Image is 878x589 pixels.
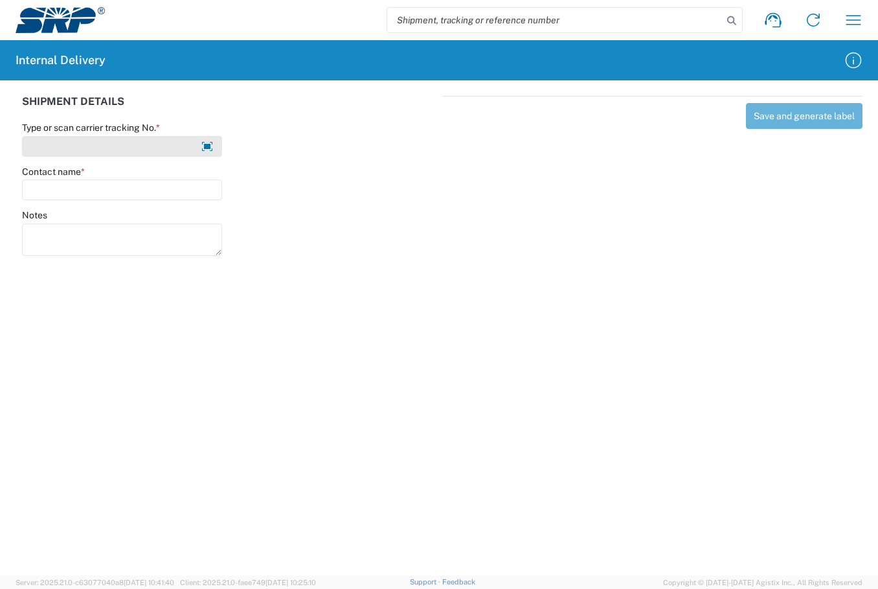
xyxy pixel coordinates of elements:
label: Contact name [22,166,85,178]
label: Notes [22,209,47,221]
a: Feedback [442,578,475,586]
span: Server: 2025.21.0-c63077040a8 [16,579,174,586]
span: [DATE] 10:25:10 [265,579,316,586]
input: Shipment, tracking or reference number [387,8,723,32]
h2: Internal Delivery [16,52,106,68]
label: Type or scan carrier tracking No. [22,122,160,133]
img: srp [16,7,105,33]
span: Client: 2025.21.0-faee749 [180,579,316,586]
span: Copyright © [DATE]-[DATE] Agistix Inc., All Rights Reserved [663,577,862,588]
a: Support [410,578,442,586]
div: SHIPMENT DETAILS [22,96,436,122]
span: [DATE] 10:41:40 [124,579,174,586]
